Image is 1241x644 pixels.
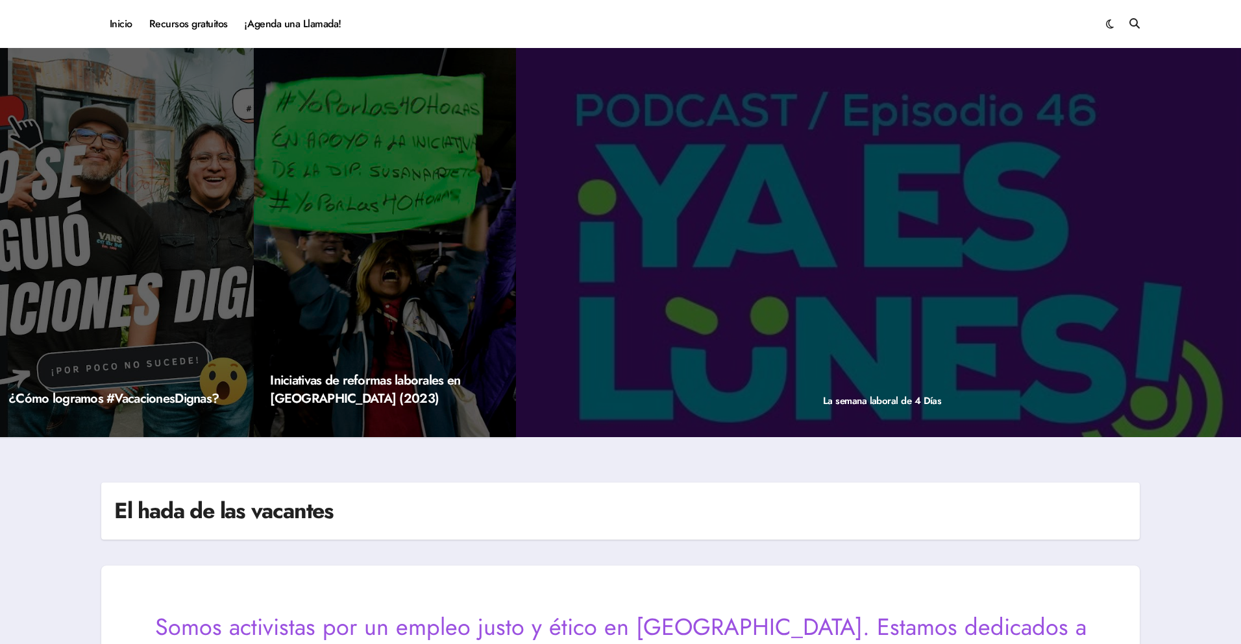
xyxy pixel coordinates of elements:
a: ¿Cómo logramos #VacacionesDignas? [8,389,219,408]
a: La semana laboral de 4 Días [823,394,941,408]
h1: El hada de las vacantes [114,495,334,527]
a: Recursos gratuitos [141,6,236,42]
a: Iniciativas de reformas laborales en [GEOGRAPHIC_DATA] (2023) [270,371,460,408]
a: Inicio [101,6,141,42]
a: ¡Agenda una Llamada! [236,6,350,42]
